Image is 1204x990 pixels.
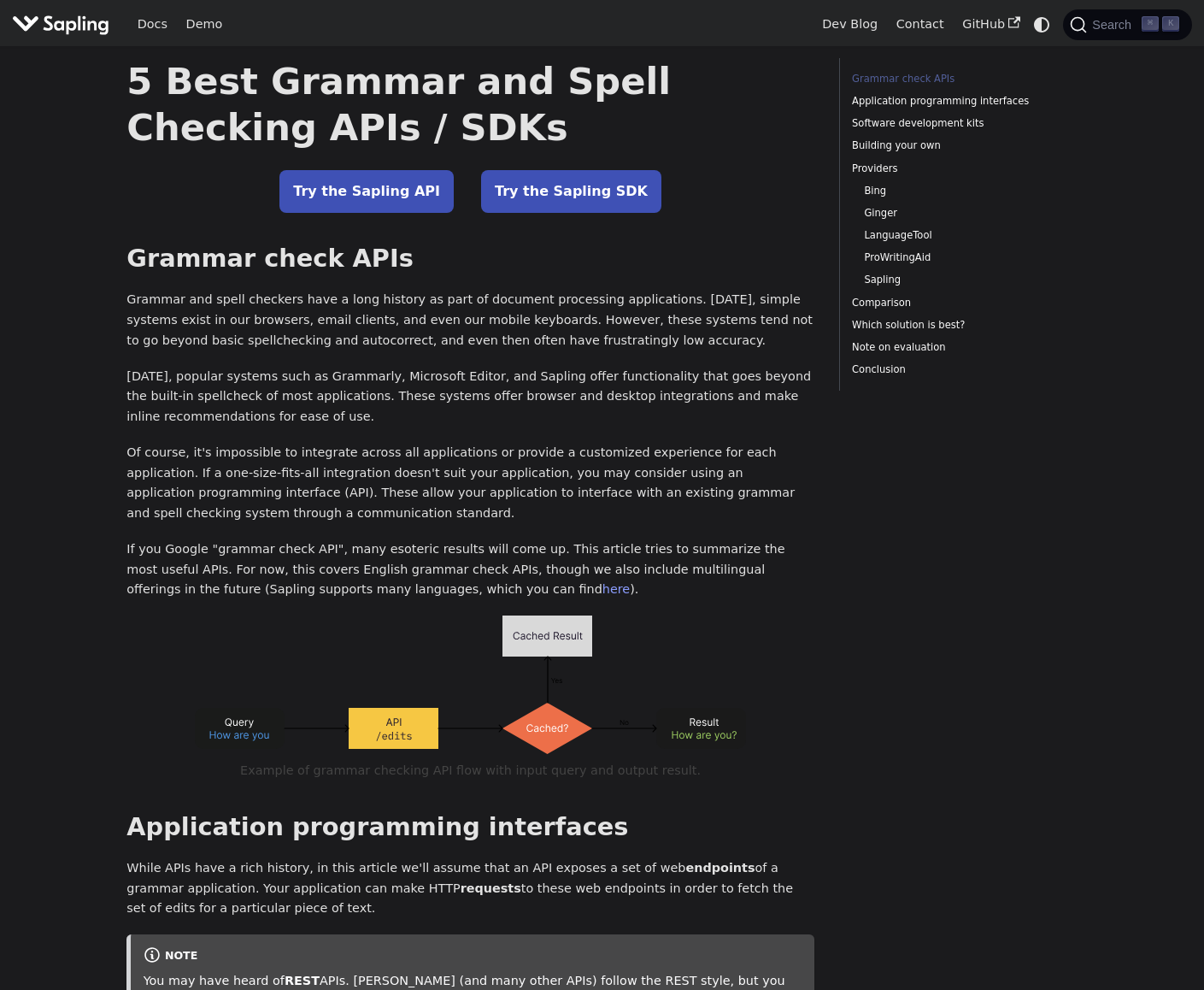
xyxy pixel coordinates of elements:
[864,227,1039,244] a: LanguageTool
[126,290,814,351] p: Grammar and spell checkers have a long history as part of document processing applications. [DATE...
[864,250,1039,266] a: ProWritingAid
[285,974,320,987] strong: REST
[1162,16,1179,32] kbd: K
[852,93,1045,109] a: Application programming interfaces
[1063,9,1191,40] button: Search (Command+K)
[279,170,454,213] a: Try the Sapling API
[852,71,1045,87] a: Grammar check APIs
[852,161,1045,177] a: Providers
[852,317,1045,333] a: Which solution is best?
[128,11,177,38] a: Docs
[887,11,954,38] a: Contact
[685,861,755,875] strong: endpoints
[126,858,814,919] p: While APIs have a rich history, in this article we'll assume that an API exposes a set of web of ...
[953,11,1029,38] a: GitHub
[481,170,661,213] a: Try the Sapling SDK
[864,183,1039,199] a: Bing
[813,11,886,38] a: Dev Blog
[1030,12,1054,37] button: Switch between dark and light mode (currently system mode)
[602,582,630,596] a: here
[852,339,1045,356] a: Note on evaluation
[126,244,814,274] h2: Grammar check APIs
[864,272,1039,288] a: Sapling
[852,115,1045,132] a: Software development kits
[161,761,780,781] figcaption: Example of grammar checking API flow with input query and output result.
[195,616,746,754] img: Example API flow
[126,812,814,843] h2: Application programming interfaces
[144,946,802,967] div: note
[177,11,232,38] a: Demo
[461,881,521,895] strong: requests
[126,443,814,524] p: Of course, it's impossible to integrate across all applications or provide a customized experienc...
[12,12,109,37] img: Sapling.ai
[852,295,1045,311] a: Comparison
[126,58,814,150] h1: 5 Best Grammar and Spell Checking APIs / SDKs
[1142,16,1159,32] kbd: ⌘
[126,539,814,600] p: If you Google "grammar check API", many esoteric results will come up. This article tries to summ...
[852,138,1045,154] a: Building your own
[864,205,1039,221] a: Ginger
[852,362,1045,378] a: Conclusion
[12,12,115,37] a: Sapling.ai
[126,367,814,427] p: [DATE], popular systems such as Grammarly, Microsoft Editor, and Sapling offer functionality that...
[1087,18,1142,32] span: Search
